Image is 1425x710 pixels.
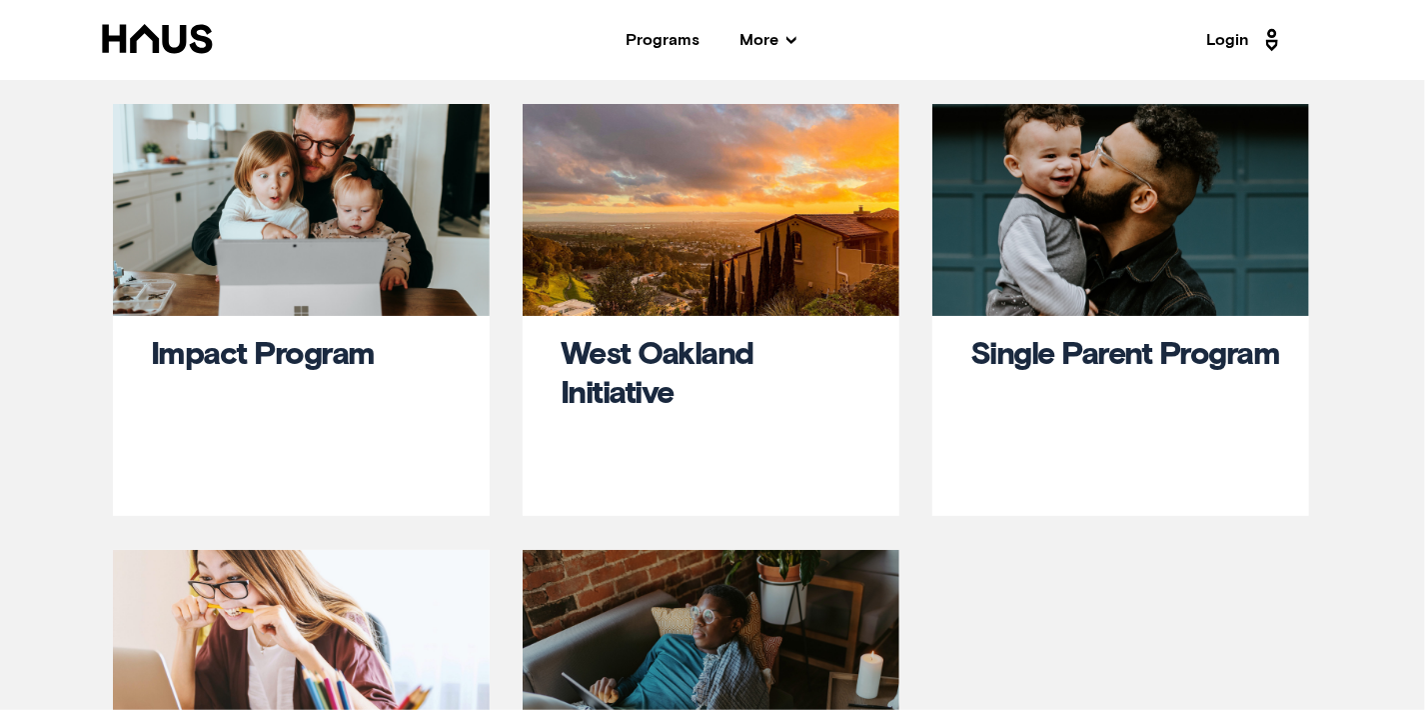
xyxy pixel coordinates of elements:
a: Impact Program [151,339,375,371]
a: Programs [626,32,700,48]
a: Login [1207,24,1285,56]
a: West Oakland Initiative [561,339,753,410]
span: More [739,32,796,48]
a: Single Parent Program [970,339,1280,371]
